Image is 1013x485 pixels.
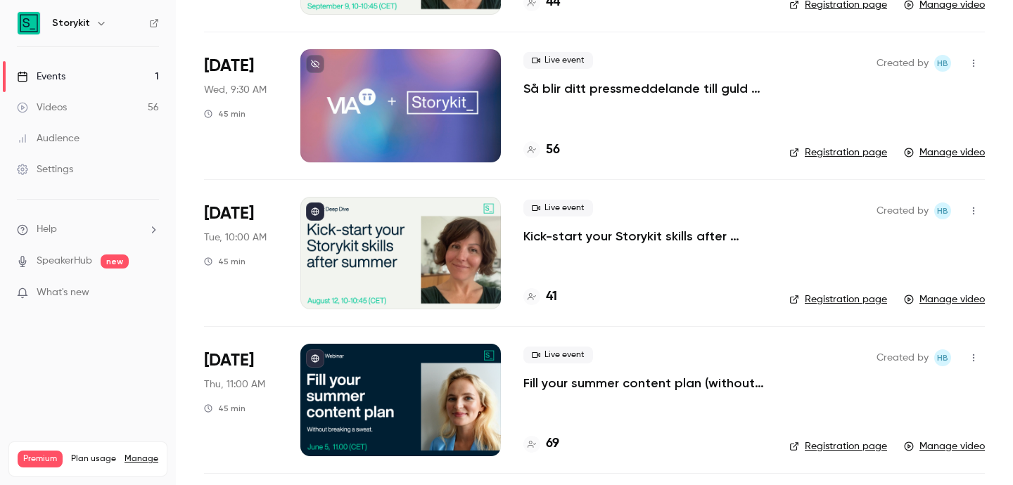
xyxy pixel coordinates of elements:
[204,349,254,372] span: [DATE]
[789,439,887,453] a: Registration page
[71,453,116,465] span: Plan usage
[523,287,557,306] a: 41
[523,200,593,216] span: Live event
[523,347,593,363] span: Live event
[204,55,254,77] span: [DATE]
[204,49,278,162] div: Aug 27 Wed, 9:30 AM (Europe/Stockholm)
[523,52,593,69] span: Live event
[18,12,40,34] img: Storykit
[937,202,948,219] span: HB
[125,453,158,465] a: Manage
[546,287,557,306] h4: 41
[204,197,278,309] div: Aug 12 Tue, 10:00 AM (Europe/Stockholm)
[904,292,985,306] a: Manage video
[523,375,767,392] a: Fill your summer content plan (without breaking a sweat)
[523,228,767,245] a: Kick-start your Storykit skills after summer
[789,292,887,306] a: Registration page
[546,434,559,453] h4: 69
[204,202,254,225] span: [DATE]
[17,162,73,176] div: Settings
[877,55,929,72] span: Created by
[904,439,985,453] a: Manage video
[904,145,985,160] a: Manage video
[204,403,246,414] div: 45 min
[546,141,560,160] h4: 56
[17,131,79,145] div: Audience
[937,55,948,72] span: HB
[934,55,951,72] span: Heidi Bordal
[18,451,63,467] span: Premium
[204,377,265,392] span: Thu, 11:00 AM
[877,349,929,366] span: Created by
[937,349,948,366] span: HB
[934,349,951,366] span: Heidi Bordal
[142,287,159,299] iframe: Noticeable Trigger
[789,145,887,160] a: Registration page
[17,222,159,237] li: help-dropdown-opener
[37,222,57,237] span: Help
[877,202,929,219] span: Created by
[17,101,67,115] div: Videos
[204,108,246,119] div: 45 min
[204,83,267,97] span: Wed, 9:30 AM
[17,70,65,84] div: Events
[37,254,92,269] a: SpeakerHub
[934,202,951,219] span: Heidi Bordal
[523,141,560,160] a: 56
[101,254,129,269] span: new
[37,285,89,300] span: What's new
[523,80,767,97] a: Så blir ditt pressmeddelande till guld på sociala medier
[204,344,278,456] div: Jun 5 Thu, 11:00 AM (Europe/Stockholm)
[52,16,90,30] h6: Storykit
[204,256,246,267] div: 45 min
[523,434,559,453] a: 69
[204,231,267,245] span: Tue, 10:00 AM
